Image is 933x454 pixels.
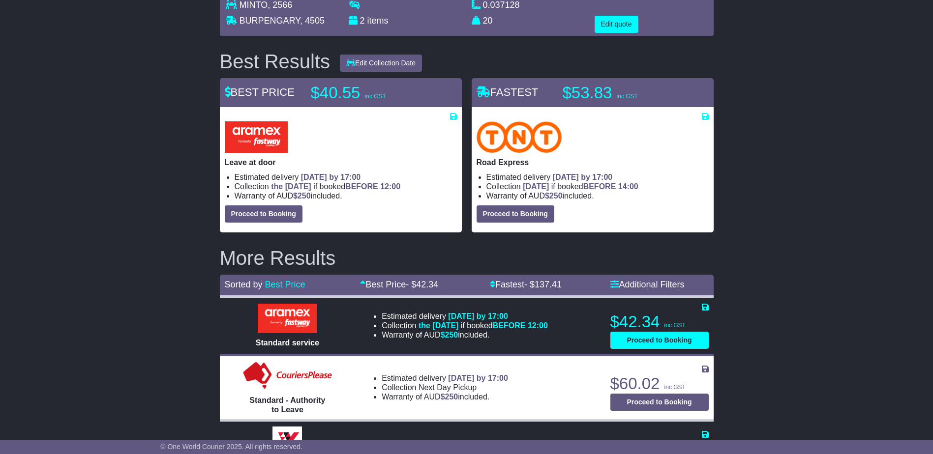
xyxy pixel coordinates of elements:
[610,374,709,394] p: $60.02
[365,93,386,100] span: inc GST
[382,439,508,448] li: Estimated delivery
[419,321,458,330] span: the [DATE]
[241,361,334,391] img: Couriers Please: Standard - Authority to Leave
[406,280,438,289] span: - $
[311,83,434,103] p: $40.55
[610,312,709,332] p: $42.34
[382,312,548,321] li: Estimated delivery
[553,173,613,181] span: [DATE] by 17:00
[416,280,438,289] span: 42.34
[265,280,305,289] a: Best Price
[618,182,638,191] span: 14:00
[271,182,400,191] span: if booked
[235,172,457,182] li: Estimated delivery
[448,439,508,448] span: [DATE] by 17:00
[477,121,562,153] img: TNT Domestic: Road Express
[160,443,302,451] span: © One World Courier 2025. All rights reserved.
[524,280,562,289] span: - $
[300,16,325,26] span: , 4505
[490,280,562,289] a: Fastest- $137.41
[360,16,365,26] span: 2
[610,394,709,411] button: Proceed to Booking
[382,383,508,392] li: Collection
[240,16,300,26] span: BURPENGARY
[419,321,548,330] span: if booked
[380,182,400,191] span: 12:00
[486,182,709,191] li: Collection
[445,331,458,339] span: 250
[477,205,554,223] button: Proceed to Booking
[664,384,686,391] span: inc GST
[225,121,288,153] img: Aramex: Leave at door
[617,93,638,100] span: inc GST
[367,16,389,26] span: items
[493,321,526,330] span: BEFORE
[225,158,457,167] p: Leave at door
[610,332,709,349] button: Proceed to Booking
[382,373,508,383] li: Estimated delivery
[448,374,508,382] span: [DATE] by 17:00
[235,191,457,200] li: Warranty of AUD included.
[486,191,709,200] li: Warranty of AUD included.
[225,280,263,289] span: Sorted by
[345,182,378,191] span: BEFORE
[610,280,685,289] a: Additional Filters
[360,280,438,289] a: Best Price- $42.34
[298,192,311,200] span: 250
[215,51,335,72] div: Best Results
[225,86,295,98] span: BEST PRICE
[528,321,548,330] span: 12:00
[445,393,458,401] span: 250
[382,321,548,330] li: Collection
[595,16,638,33] button: Edit quote
[486,172,709,182] li: Estimated delivery
[563,83,686,103] p: $53.83
[235,182,457,191] li: Collection
[441,331,458,339] span: $
[523,182,638,191] span: if booked
[293,192,311,200] span: $
[382,392,508,401] li: Warranty of AUD included.
[523,182,549,191] span: [DATE]
[220,247,714,269] h2: More Results
[441,393,458,401] span: $
[256,339,319,347] span: Standard service
[549,192,563,200] span: 250
[583,182,616,191] span: BEFORE
[477,86,539,98] span: FASTEST
[448,312,508,320] span: [DATE] by 17:00
[419,383,477,392] span: Next Day Pickup
[225,205,302,223] button: Proceed to Booking
[382,330,548,340] li: Warranty of AUD included.
[477,158,709,167] p: Road Express
[483,16,493,26] span: 20
[535,280,562,289] span: 137.41
[249,396,325,414] span: Standard - Authority to Leave
[664,322,686,329] span: inc GST
[545,192,563,200] span: $
[301,173,361,181] span: [DATE] by 17:00
[271,182,311,191] span: the [DATE]
[340,55,422,72] button: Edit Collection Date
[258,304,317,333] img: Aramex: Standard service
